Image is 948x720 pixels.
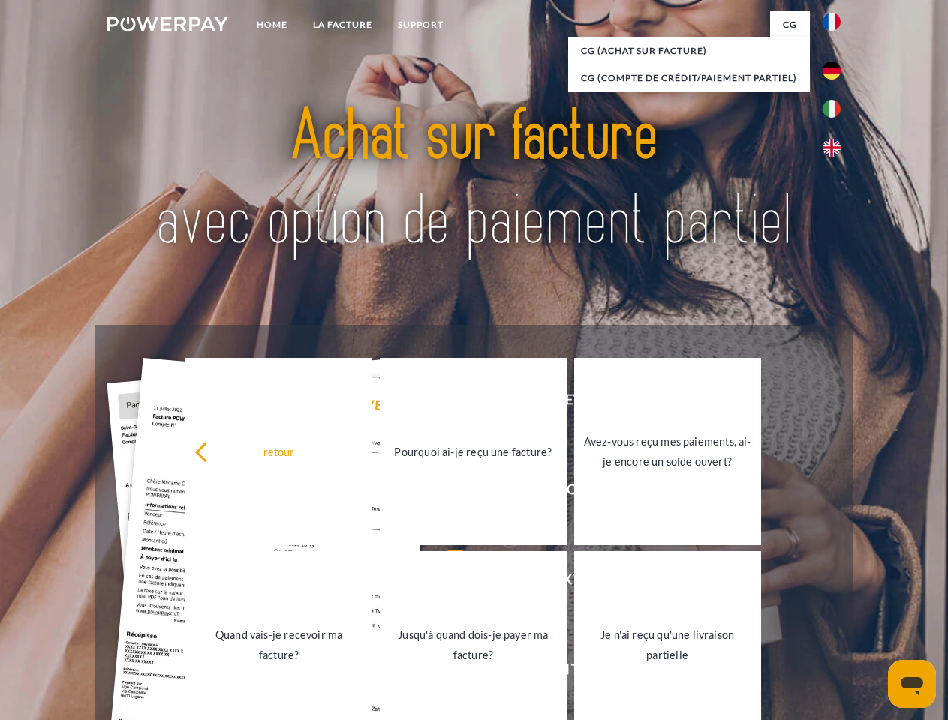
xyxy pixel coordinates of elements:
div: Je n'ai reçu qu'une livraison partielle [583,625,752,665]
a: CG [770,11,810,38]
a: CG (achat sur facture) [568,37,810,64]
img: title-powerpay_fr.svg [143,72,805,287]
img: fr [823,13,841,31]
img: en [823,139,841,157]
img: de [823,61,841,79]
div: retour [194,441,363,461]
div: Quand vais-je recevoir ma facture? [194,625,363,665]
div: Pourquoi ai-je reçu une facture? [389,441,558,461]
a: LA FACTURE [300,11,385,38]
a: Avez-vous reçu mes paiements, ai-je encore un solde ouvert? [574,358,761,545]
img: logo-powerpay-white.svg [107,16,228,31]
div: Avez-vous reçu mes paiements, ai-je encore un solde ouvert? [583,431,752,472]
iframe: Bouton de lancement de la fenêtre de messagerie [888,660,936,708]
a: CG (Compte de crédit/paiement partiel) [568,64,810,91]
img: it [823,100,841,118]
a: Support [385,11,456,38]
a: Home [244,11,300,38]
div: Jusqu'à quand dois-je payer ma facture? [389,625,558,665]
